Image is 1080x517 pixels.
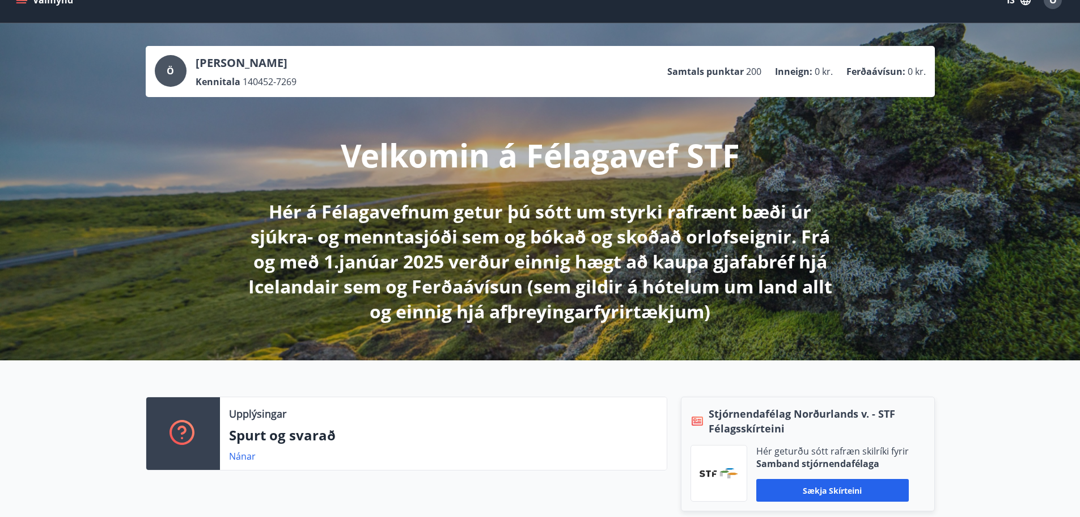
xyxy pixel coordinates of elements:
[700,468,738,478] img: vjCaq2fThgY3EUYqSgpjEiBg6WP39ov69hlhuPVN.png
[756,457,909,470] p: Samband stjórnendafélaga
[908,65,926,78] span: 0 kr.
[229,450,256,463] a: Nánar
[815,65,833,78] span: 0 kr.
[746,65,761,78] span: 200
[667,65,744,78] p: Samtals punktar
[709,406,925,436] span: Stjórnendafélag Norðurlands v. - STF Félagsskírteini
[756,479,909,502] button: Sækja skírteini
[167,65,174,77] span: Ö
[229,426,658,445] p: Spurt og svarað
[243,75,297,88] span: 140452-7269
[756,445,909,457] p: Hér geturðu sótt rafræn skilríki fyrir
[229,406,286,421] p: Upplýsingar
[196,55,297,71] p: [PERSON_NAME]
[196,75,240,88] p: Kennitala
[775,65,812,78] p: Inneign :
[846,65,905,78] p: Ferðaávísun :
[341,133,740,176] p: Velkomin á Félagavef STF
[241,199,840,324] p: Hér á Félagavefnum getur þú sótt um styrki rafrænt bæði úr sjúkra- og menntasjóði sem og bókað og...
